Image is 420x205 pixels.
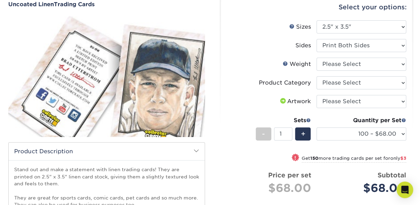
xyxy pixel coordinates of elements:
[400,156,406,161] span: $3
[294,154,296,162] span: !
[268,171,311,179] strong: Price per set
[283,60,311,68] div: Weight
[8,1,205,8] a: Uncoated LinenTrading Cards
[256,116,311,125] div: Sets
[397,182,413,198] div: Open Intercom Messenger
[9,143,205,160] h2: Product Description
[8,1,205,8] h1: Trading Cards
[316,116,406,125] div: Quantity per Set
[322,180,406,196] div: $68.00
[390,156,406,161] span: only
[279,97,311,106] div: Artwork
[232,180,311,196] div: $68.00
[8,8,205,144] img: Uncoated Linen 01
[295,41,311,50] div: Sides
[310,156,319,161] strong: 150
[302,156,406,163] small: Get more trading cards per set for
[8,1,54,8] span: Uncoated Linen
[378,171,406,179] strong: Subtotal
[301,129,305,139] span: +
[262,129,265,139] span: -
[259,79,311,87] div: Product Category
[289,23,311,31] div: Sizes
